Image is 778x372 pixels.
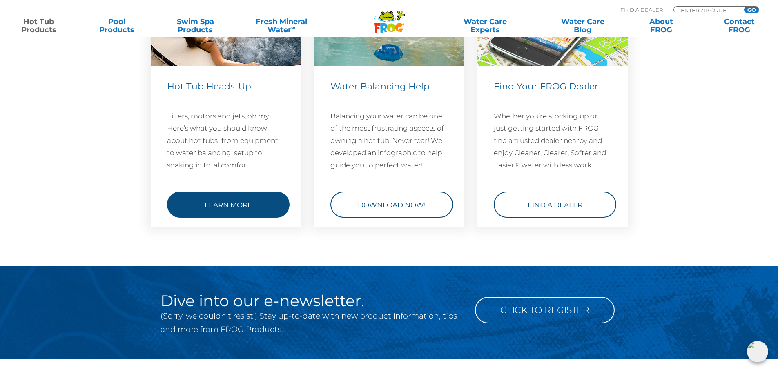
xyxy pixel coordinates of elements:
a: AboutFROG [631,18,691,34]
a: Water CareBlog [552,18,613,34]
span: Find Your FROG Dealer [494,81,598,92]
a: Swim SpaProducts [165,18,226,34]
input: Zip Code Form [680,7,735,13]
a: Find a Dealer [494,192,616,218]
p: Filters, motors and jets, oh my. Here’s what you should know about hot tubs–from equipment to wat... [167,110,285,171]
a: Learn More [167,192,290,218]
p: Whether you’re stocking up or just getting started with FROG — find a trusted dealer nearby and e... [494,110,611,171]
a: PoolProducts [87,18,147,34]
p: Find A Dealer [620,6,663,13]
p: (Sorry, we couldn’t resist.) Stay up-to-date with new product information, tips and more from FRO... [161,309,463,336]
h2: Dive into our e-newsletter. [161,293,463,309]
a: Download Now! [330,192,453,218]
a: ContactFROG [709,18,770,34]
p: Balancing your water can be one of the most frustrating aspects of owning a hot tub. Never fear! ... [330,110,448,171]
input: GO [744,7,759,13]
sup: ∞ [291,24,295,31]
a: Hot TubProducts [8,18,69,34]
a: Click to Register [475,297,615,323]
img: openIcon [747,341,768,362]
span: Hot Tub Heads-Up [167,81,251,92]
span: Water Balancing Help [330,81,430,92]
a: Water CareExperts [436,18,535,34]
a: Fresh MineralWater∞ [243,18,319,34]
